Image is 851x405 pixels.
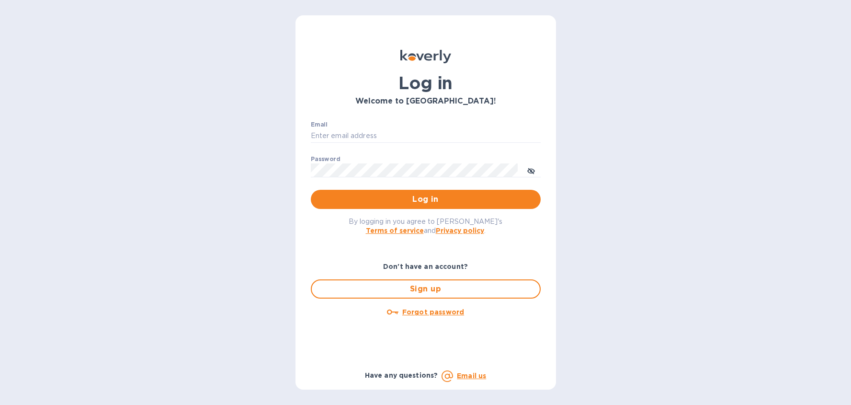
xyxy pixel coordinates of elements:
[311,279,541,299] button: Sign up
[349,218,502,234] span: By logging in you agree to [PERSON_NAME]'s and .
[436,227,484,234] a: Privacy policy
[311,190,541,209] button: Log in
[311,129,541,143] input: Enter email address
[402,308,464,316] u: Forgot password
[319,283,532,295] span: Sign up
[365,371,438,379] b: Have any questions?
[383,263,468,270] b: Don't have an account?
[522,161,541,180] button: toggle password visibility
[400,50,451,63] img: Koverly
[366,227,424,234] a: Terms of service
[457,372,486,380] a: Email us
[311,122,328,127] label: Email
[311,97,541,106] h3: Welcome to [GEOGRAPHIC_DATA]!
[311,156,340,162] label: Password
[311,73,541,93] h1: Log in
[318,194,533,205] span: Log in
